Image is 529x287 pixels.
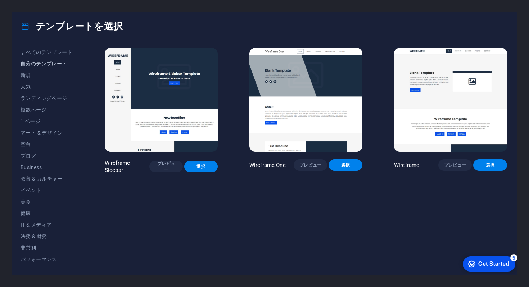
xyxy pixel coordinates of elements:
button: ブログ [21,150,73,161]
span: アート & デザイン [21,130,73,136]
button: 1 ページ [21,115,73,127]
p: Wireframe One [249,161,286,169]
span: 選択 [479,162,501,168]
button: 人気 [21,81,73,92]
span: 自分のテンプレート [21,61,73,67]
img: Wireframe One [249,48,362,152]
div: 5 [53,1,60,9]
div: Get Started [21,8,52,14]
button: アート & デザイン [21,127,73,138]
span: 教育 & カルチャー [21,176,73,182]
button: 非営利 [21,242,73,254]
span: 健康 [21,210,73,216]
span: ランディングページ [21,95,73,101]
span: プレビュー [299,162,322,168]
button: プレビュー [294,159,327,171]
button: 健康 [21,208,73,219]
button: ポートフォリオ [21,265,73,277]
span: プレビュー [155,161,177,172]
button: 自分のテンプレート [21,58,73,69]
span: 選択 [190,164,212,169]
span: 空白 [21,141,73,147]
button: 教育 & カルチャー [21,173,73,184]
button: 空白 [21,138,73,150]
div: Get Started 5 items remaining, 0% complete [6,4,58,19]
p: Wireframe [394,161,419,169]
span: プレビュー [444,162,466,168]
img: Wireframe [394,48,507,152]
span: 複数ページ [21,107,73,113]
span: 新規 [21,72,73,78]
span: Business [21,164,73,170]
button: すべてのテンプレート [21,46,73,58]
span: 人気 [21,84,73,90]
span: 非営利 [21,245,73,251]
button: Business [21,161,73,173]
span: 美食 [21,199,73,205]
span: ブログ [21,153,73,159]
span: すべてのテンプレート [21,49,73,55]
button: プレビュー [438,159,472,171]
button: 選択 [184,161,218,172]
span: IT & メディア [21,222,73,228]
span: 法務 & 財務 [21,233,73,239]
span: 選択 [334,162,357,168]
img: Wireframe Sidebar [105,48,218,152]
button: 美食 [21,196,73,208]
button: 新規 [21,69,73,81]
span: パフォーマンス [21,256,73,262]
button: 法務 & 財務 [21,231,73,242]
button: IT & メディア [21,219,73,231]
button: イベント [21,184,73,196]
span: イベント [21,187,73,193]
button: 選択 [473,159,507,171]
button: 選択 [329,159,362,171]
button: ランディングページ [21,92,73,104]
button: プレビュー [149,161,183,172]
h4: テンプレートを選択 [21,20,123,32]
button: パフォーマンス [21,254,73,265]
p: Wireframe Sidebar [105,159,149,174]
span: 1 ページ [21,118,73,124]
button: 複数ページ [21,104,73,115]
